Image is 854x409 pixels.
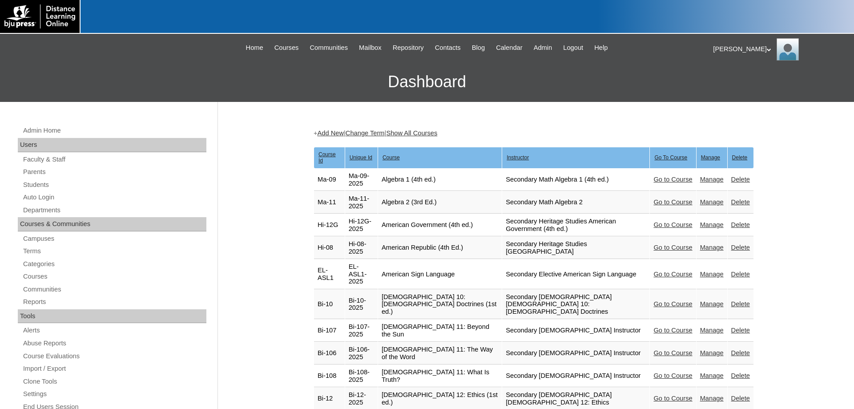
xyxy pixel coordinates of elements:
[502,365,649,387] td: Secondary [DEMOGRAPHIC_DATA] Instructor
[653,176,692,183] a: Go to Course
[563,43,583,53] span: Logout
[314,290,345,320] td: Bi-10
[502,342,649,364] td: Secondary [DEMOGRAPHIC_DATA] Instructor
[314,237,345,259] td: Hi-08
[502,214,649,236] td: Secondary Heritage Studies American Government (4th ed.)
[345,237,378,259] td: Hi-08-2025
[18,309,206,324] div: Tools
[22,284,206,295] a: Communities
[731,349,750,356] a: Delete
[22,389,206,400] a: Settings
[22,166,206,178] a: Parents
[22,154,206,165] a: Faculty & Staff
[345,320,378,342] td: Bi-107-2025
[383,154,400,161] u: Course
[22,205,206,216] a: Departments
[22,363,206,374] a: Import / Export
[314,259,345,289] td: EL-ASL1
[314,191,345,214] td: Ma-11
[22,338,206,349] a: Abuse Reports
[345,214,378,236] td: Hi-12G-2025
[22,125,206,136] a: Admin Home
[378,365,502,387] td: [DEMOGRAPHIC_DATA] 11: What Is Truth?
[559,43,588,53] a: Logout
[700,198,724,206] a: Manage
[22,271,206,282] a: Courses
[502,191,649,214] td: Secondary Math Algebra 2
[700,176,724,183] a: Manage
[378,237,502,259] td: American Republic (4th Ed.)
[731,327,750,334] a: Delete
[345,290,378,320] td: Bi-10-2025
[467,43,489,53] a: Blog
[318,151,336,164] u: Course Id
[700,221,724,228] a: Manage
[594,43,608,53] span: Help
[431,43,465,53] a: Contacts
[653,349,692,356] a: Go to Course
[700,300,724,308] a: Manage
[314,169,345,191] td: Ma-09
[731,372,750,379] a: Delete
[491,43,527,53] a: Calendar
[18,138,206,152] div: Users
[502,259,649,289] td: Secondary Elective American Sign Language
[388,43,428,53] a: Repository
[310,43,348,53] span: Communities
[502,320,649,342] td: Secondary [DEMOGRAPHIC_DATA] Instructor
[378,320,502,342] td: [DEMOGRAPHIC_DATA] 11: Beyond the Sun
[731,300,750,308] a: Delete
[496,43,522,53] span: Calendar
[314,214,345,236] td: Hi-12G
[713,38,845,61] div: [PERSON_NAME]
[345,169,378,191] td: Ma-09-2025
[653,271,692,278] a: Go to Course
[654,154,687,161] u: Go To Course
[502,290,649,320] td: Secondary [DEMOGRAPHIC_DATA] [DEMOGRAPHIC_DATA] 10: [DEMOGRAPHIC_DATA] Doctrines
[345,259,378,289] td: EL-ASL1-2025
[22,351,206,362] a: Course Evaluations
[318,130,344,137] a: Add New
[731,176,750,183] a: Delete
[653,198,692,206] a: Go to Course
[731,244,750,251] a: Delete
[731,198,750,206] a: Delete
[22,179,206,190] a: Students
[653,327,692,334] a: Go to Course
[22,192,206,203] a: Auto Login
[314,342,345,364] td: Bi-106
[354,43,386,53] a: Mailbox
[502,169,649,191] td: Secondary Math Algebra 1 (4th ed.)
[378,169,502,191] td: Algebra 1 (4th ed.)
[22,296,206,308] a: Reports
[502,237,649,259] td: Secondary Heritage Studies [GEOGRAPHIC_DATA]
[777,38,799,61] img: Pam Miller / Distance Learning Online Staff
[314,365,345,387] td: Bi-108
[507,154,529,161] u: Instructor
[700,327,724,334] a: Manage
[22,376,206,387] a: Clone Tools
[22,246,206,257] a: Terms
[345,365,378,387] td: Bi-108-2025
[653,372,692,379] a: Go to Course
[305,43,352,53] a: Communities
[270,43,303,53] a: Courses
[345,342,378,364] td: Bi-106-2025
[700,271,724,278] a: Manage
[529,43,557,53] a: Admin
[378,290,502,320] td: [DEMOGRAPHIC_DATA] 10: [DEMOGRAPHIC_DATA] Doctrines (1st ed.)
[393,43,424,53] span: Repository
[378,191,502,214] td: Algebra 2 (3rd Ed.)
[22,325,206,336] a: Alerts
[731,271,750,278] a: Delete
[274,43,299,53] span: Courses
[590,43,612,53] a: Help
[653,395,692,402] a: Go to Course
[378,342,502,364] td: [DEMOGRAPHIC_DATA] 11: The Way of the Word
[731,221,750,228] a: Delete
[701,154,720,161] u: Manage
[4,62,850,102] h3: Dashboard
[378,259,502,289] td: American Sign Language
[700,244,724,251] a: Manage
[22,233,206,244] a: Campuses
